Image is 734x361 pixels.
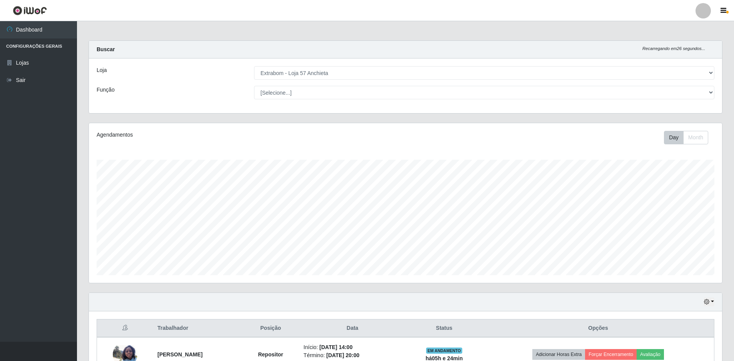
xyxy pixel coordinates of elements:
div: Agendamentos [97,131,347,139]
button: Month [683,131,708,144]
time: [DATE] 14:00 [319,344,353,350]
div: First group [664,131,708,144]
label: Função [97,86,115,94]
th: Opções [482,319,714,338]
strong: Repositor [258,351,283,358]
th: Status [406,319,482,338]
img: CoreUI Logo [13,6,47,15]
li: Início: [304,343,401,351]
th: Data [299,319,406,338]
i: Recarregando em 26 segundos... [642,46,705,51]
time: [DATE] 20:00 [326,352,359,358]
th: Posição [242,319,299,338]
span: EM ANDAMENTO [426,348,463,354]
div: Toolbar with button groups [664,131,714,144]
button: Day [664,131,684,144]
button: Avaliação [637,349,664,360]
button: Forçar Encerramento [585,349,637,360]
label: Loja [97,66,107,74]
th: Trabalhador [153,319,242,338]
strong: [PERSON_NAME] [157,351,202,358]
li: Término: [304,351,401,359]
strong: Buscar [97,46,115,52]
button: Adicionar Horas Extra [532,349,585,360]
